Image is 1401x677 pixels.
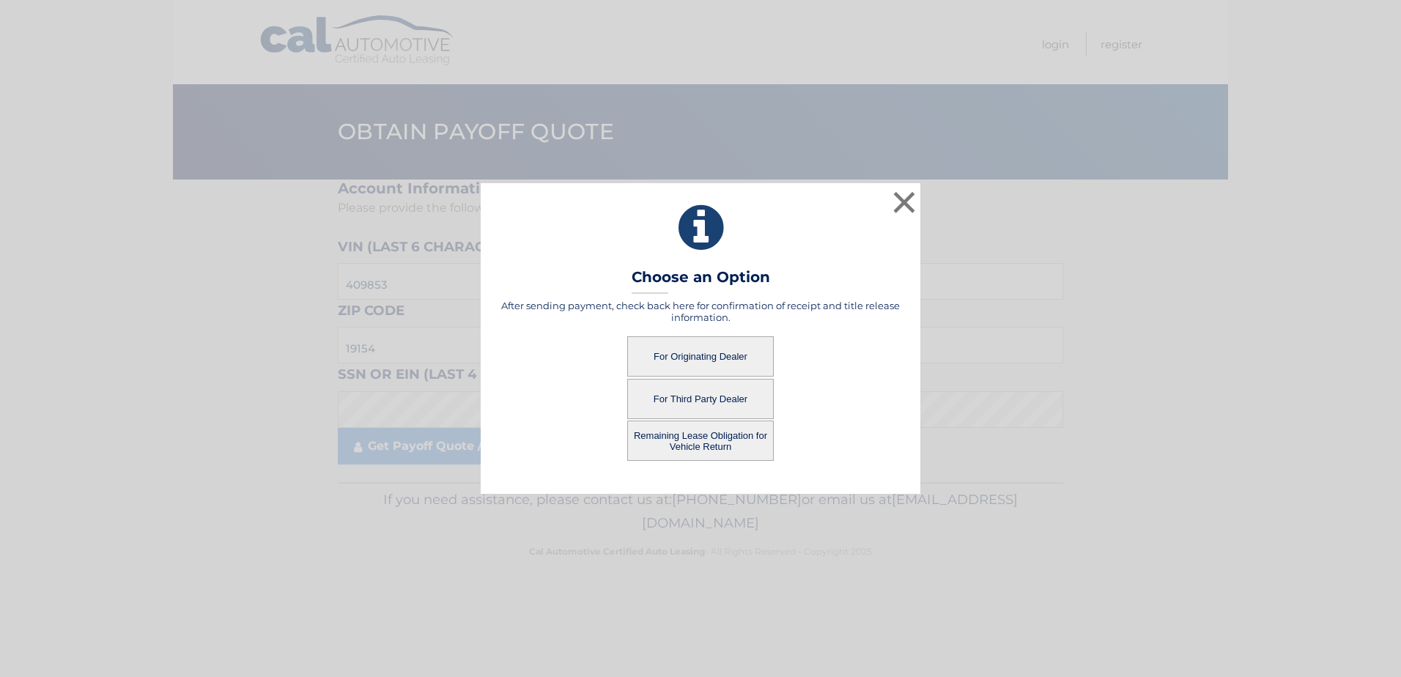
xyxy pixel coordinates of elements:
button: For Originating Dealer [627,336,774,377]
button: For Third Party Dealer [627,379,774,419]
h5: After sending payment, check back here for confirmation of receipt and title release information. [499,300,902,323]
h3: Choose an Option [632,268,770,294]
button: × [890,188,919,217]
button: Remaining Lease Obligation for Vehicle Return [627,421,774,461]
